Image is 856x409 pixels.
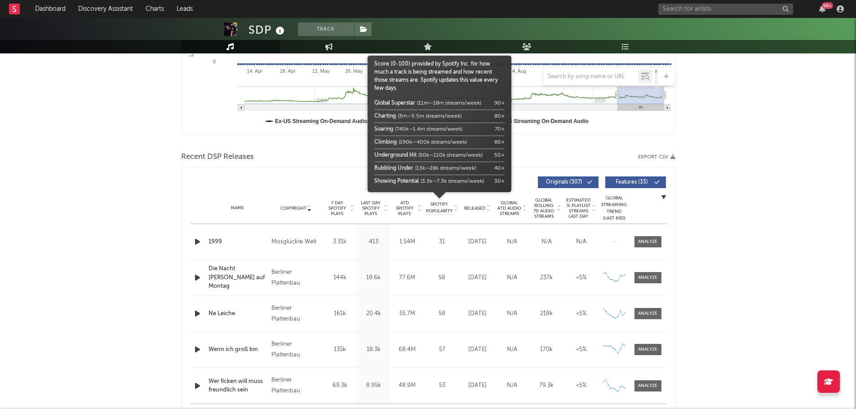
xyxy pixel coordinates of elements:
[566,273,596,282] div: <5%
[325,200,349,216] span: 7 Day Spotify Plays
[374,140,397,145] span: Climbing
[398,114,461,119] span: (3m—5.5m streams/week)
[494,99,505,107] div: 90 +
[497,237,527,246] div: N/A
[638,154,675,160] button: Export CSV
[271,339,320,361] div: Berliner Plattenbau
[275,118,368,124] text: Ex-US Streaming On-Demand Audio
[532,198,556,219] span: Global Rolling 7D Audio Streams
[544,180,585,185] span: Originals ( 307 )
[497,273,527,282] div: N/A
[359,381,388,390] div: 8.95k
[418,153,483,158] span: (50k—110k streams/week)
[822,2,833,9] div: 99 +
[208,377,267,395] a: Wer ficken will muss freundlich sein
[426,273,458,282] div: 58
[393,381,422,390] div: 48.9M
[462,381,492,390] div: [DATE]
[359,309,388,318] div: 20.4k
[417,101,481,106] span: (11m—18m streams/week)
[532,237,562,246] div: N/A
[494,151,505,159] div: 50 +
[462,237,492,246] div: [DATE]
[426,381,458,390] div: 53
[426,345,458,354] div: 57
[395,127,462,132] span: (740k—1.4m streams/week)
[325,309,355,318] div: 161k
[497,200,522,216] span: Global ATD Audio Streams
[566,381,596,390] div: <5%
[601,195,628,222] div: Global Streaming Trend (Last 60D)
[611,180,652,185] span: Features ( 33 )
[532,309,562,318] div: 218k
[393,309,422,318] div: 55.7M
[658,4,793,15] input: Search for artists
[532,345,562,354] div: 170k
[393,237,422,246] div: 1.54M
[494,138,505,146] div: 60 +
[421,179,484,184] span: (3.3k—7.3k streams/week)
[819,5,825,13] button: 99+
[208,205,267,211] div: Name
[208,264,267,291] a: Die Nacht [PERSON_NAME] auf Montag
[605,176,666,188] button: Features(33)
[566,198,591,219] span: Estimated % Playlist Streams Last Day
[374,101,415,106] span: Global Superstar
[426,201,452,215] span: Spotify Popularity
[462,345,492,354] div: [DATE]
[426,237,458,246] div: 31
[497,381,527,390] div: N/A
[271,237,320,247] div: Missglückte Welt
[181,152,254,163] span: Recent DSP Releases
[271,267,320,289] div: Berliner Plattenbau
[359,237,388,246] div: 413
[393,273,422,282] div: 77.6M
[462,273,492,282] div: [DATE]
[359,200,383,216] span: Last Day Spotify Plays
[505,118,589,124] text: US Streaming On-Demand Audio
[298,22,354,36] button: Track
[213,59,215,64] text: 0
[374,153,417,158] span: Underground Hit
[208,237,267,246] a: 1999
[325,381,355,390] div: 69.3k
[566,345,596,354] div: <5%
[494,177,505,185] div: 30 +
[494,112,505,120] div: 80 +
[497,309,527,318] div: N/A
[280,206,306,211] span: Copyright
[566,237,596,246] div: N/A
[393,200,417,216] span: ATD Spotify Plays
[359,273,388,282] div: 18.6k
[494,164,505,172] div: 40 +
[495,125,505,133] div: 70 +
[532,381,562,390] div: 79.3k
[208,345,267,354] a: Wenn ich groß bin
[374,114,396,119] span: Charting
[374,60,505,188] div: Score (0-100) provided by Spotify Inc. for how much a track is being streamed and how recent thos...
[538,176,599,188] button: Originals(307)
[426,309,458,318] div: 58
[374,166,413,171] span: Bubbling Under
[248,22,287,37] div: SDP
[464,206,485,211] span: Released
[532,273,562,282] div: 237k
[399,140,467,145] span: (190k—400k streams/week)
[325,273,355,282] div: 144k
[374,179,419,184] span: Showing Potential
[374,127,393,132] span: Soaring
[325,345,355,354] div: 135k
[325,237,355,246] div: 3.31k
[271,303,320,325] div: Berliner Plattenbau
[271,375,320,396] div: Berliner Plattenbau
[393,345,422,354] div: 68.4M
[566,309,596,318] div: <5%
[208,309,267,318] a: Ne Leiche
[462,309,492,318] div: [DATE]
[359,345,388,354] div: 18.3k
[497,345,527,354] div: N/A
